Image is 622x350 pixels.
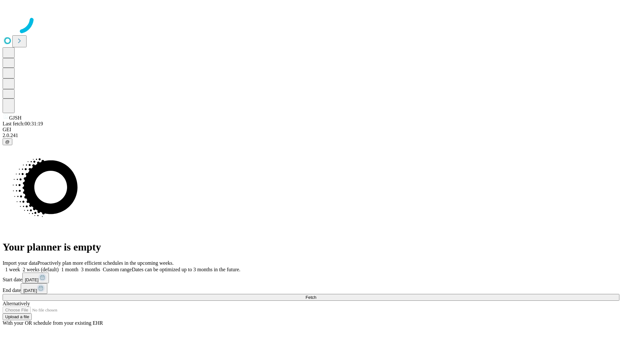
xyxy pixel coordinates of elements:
[3,127,619,133] div: GEI
[132,267,240,272] span: Dates can be optimized up to 3 months in the future.
[3,283,619,294] div: End date
[305,295,316,300] span: Fetch
[3,138,12,145] button: @
[38,260,174,266] span: Proactively plan more efficient schedules in the upcoming weeks.
[61,267,78,272] span: 1 month
[23,288,37,293] span: [DATE]
[3,313,32,320] button: Upload a file
[3,294,619,301] button: Fetch
[3,133,619,138] div: 2.0.241
[103,267,132,272] span: Custom range
[9,115,21,121] span: GJSH
[21,283,47,294] button: [DATE]
[3,301,30,306] span: Alternatively
[3,121,43,126] span: Last fetch: 00:31:19
[25,277,39,282] span: [DATE]
[3,241,619,253] h1: Your planner is empty
[3,320,103,326] span: With your OR schedule from your existing EHR
[23,267,59,272] span: 2 weeks (default)
[22,273,49,283] button: [DATE]
[5,267,20,272] span: 1 week
[3,260,38,266] span: Import your data
[5,139,10,144] span: @
[81,267,100,272] span: 3 months
[3,273,619,283] div: Start date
